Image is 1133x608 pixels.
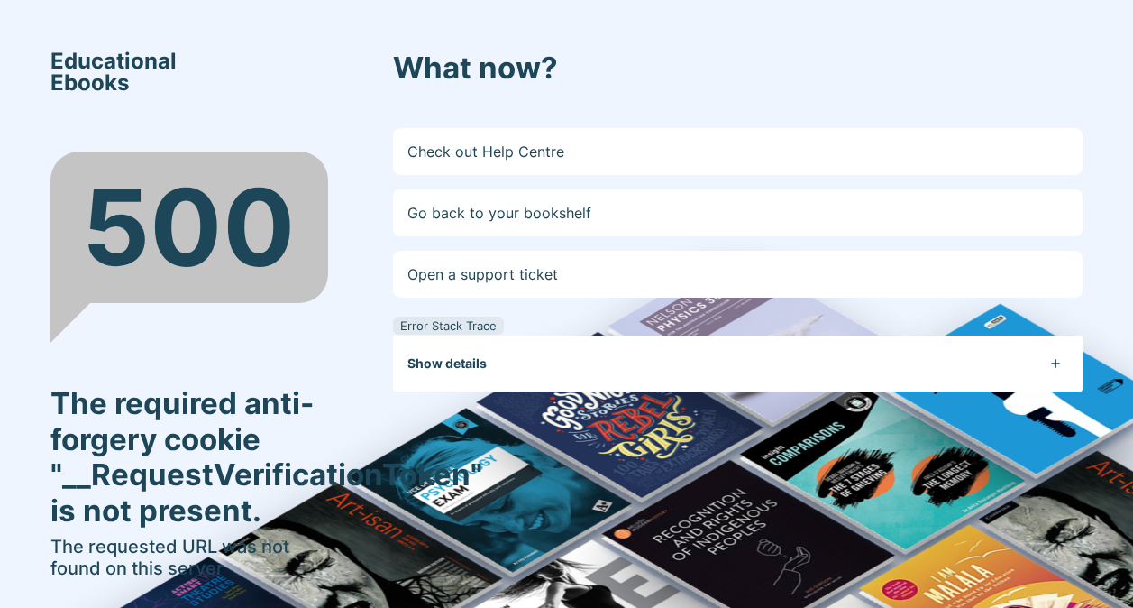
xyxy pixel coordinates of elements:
a: Open a support ticket [393,251,1083,298]
h5: The requested URL was not found on this server [50,536,328,579]
button: Show details [407,336,1083,392]
div: 500 [50,152,328,303]
div: Error Stack Trace [393,317,504,335]
h3: The required anti-forgery cookie "__RequestVerificationToken" is not present. [50,386,328,529]
h3: What now? [393,51,1083,87]
span: Educational Ebooks [50,51,177,94]
a: Check out Help Centre [393,128,1083,175]
a: Go back to your bookshelf [393,189,1083,236]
